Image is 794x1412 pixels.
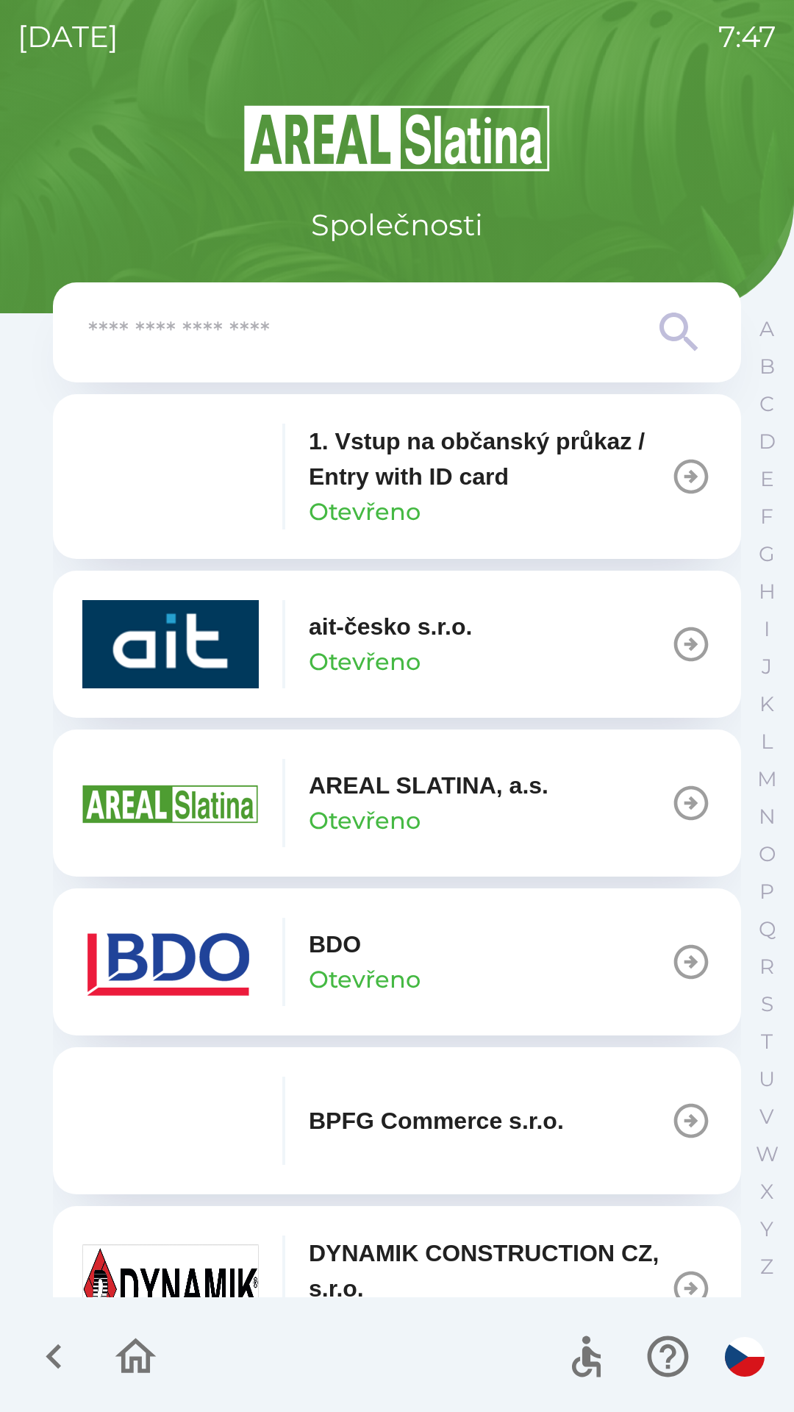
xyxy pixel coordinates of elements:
[82,1077,259,1165] img: f3b1b367-54a7-43c8-9d7e-84e812667233.png
[759,691,774,717] p: K
[748,1135,785,1173] button: W
[759,916,776,942] p: Q
[760,1216,773,1242] p: Y
[748,498,785,535] button: F
[82,759,259,847] img: aad3f322-fb90-43a2-be23-5ead3ef36ce5.png
[309,962,421,997] p: Otevřeno
[761,729,773,755] p: L
[748,1023,785,1060] button: T
[748,948,785,985] button: R
[759,1066,775,1092] p: U
[309,424,670,494] p: 1. Vstup na občanský průkaz / Entry with ID card
[53,1206,741,1371] button: DYNAMIK CONSTRUCTION CZ, s.r.o.Otevřeno
[725,1337,765,1377] img: cs flag
[748,873,785,910] button: P
[748,610,785,648] button: I
[760,504,773,529] p: F
[53,103,741,174] img: Logo
[309,803,421,838] p: Otevřeno
[759,541,775,567] p: G
[757,766,777,792] p: M
[756,1141,779,1167] p: W
[759,954,774,980] p: R
[760,466,774,492] p: E
[748,535,785,573] button: G
[748,460,785,498] button: E
[760,1254,773,1280] p: Z
[748,910,785,948] button: Q
[759,429,776,454] p: D
[82,1244,259,1333] img: 9aa1c191-0426-4a03-845b-4981a011e109.jpeg
[761,1029,773,1055] p: T
[309,609,472,644] p: ait-česko s.r.o.
[748,760,785,798] button: M
[764,616,770,642] p: I
[748,685,785,723] button: K
[53,888,741,1035] button: BDOOtevřeno
[759,579,776,605] p: H
[309,768,548,803] p: AREAL SLATINA, a.s.
[759,1104,774,1130] p: V
[748,1248,785,1286] button: Z
[759,841,776,867] p: O
[718,15,776,59] p: 7:47
[53,1047,741,1194] button: BPFG Commerce s.r.o.
[82,432,259,521] img: 93ea42ec-2d1b-4d6e-8f8a-bdbb4610bcc3.png
[53,730,741,877] button: AREAL SLATINA, a.s.Otevřeno
[748,1210,785,1248] button: Y
[761,991,773,1017] p: S
[309,494,421,529] p: Otevřeno
[309,1235,670,1306] p: DYNAMIK CONSTRUCTION CZ, s.r.o.
[759,354,775,379] p: B
[748,348,785,385] button: B
[762,654,772,680] p: J
[18,15,118,59] p: [DATE]
[309,1103,564,1138] p: BPFG Commerce s.r.o.
[748,1098,785,1135] button: V
[82,918,259,1006] img: ae7449ef-04f1-48ed-85b5-e61960c78b50.png
[82,600,259,688] img: 40b5cfbb-27b1-4737-80dc-99d800fbabba.png
[748,835,785,873] button: O
[748,1173,785,1210] button: X
[53,394,741,559] button: 1. Vstup na občanský průkaz / Entry with ID cardOtevřeno
[309,927,361,962] p: BDO
[759,316,774,342] p: A
[309,644,421,680] p: Otevřeno
[748,648,785,685] button: J
[748,573,785,610] button: H
[748,385,785,423] button: C
[311,203,483,247] p: Společnosti
[748,423,785,460] button: D
[759,391,774,417] p: C
[748,798,785,835] button: N
[760,1179,773,1205] p: X
[748,310,785,348] button: A
[759,879,774,905] p: P
[748,985,785,1023] button: S
[748,723,785,760] button: L
[748,1060,785,1098] button: U
[53,571,741,718] button: ait-česko s.r.o.Otevřeno
[759,804,776,830] p: N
